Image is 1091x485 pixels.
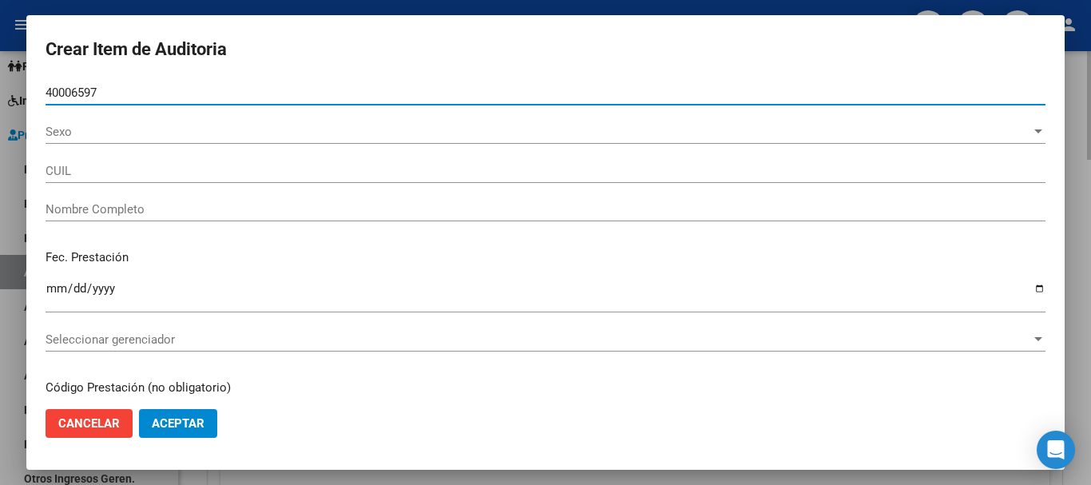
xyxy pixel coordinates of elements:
[46,34,1045,65] h2: Crear Item de Auditoria
[58,416,120,431] span: Cancelar
[46,125,1031,139] span: Sexo
[46,409,133,438] button: Cancelar
[46,248,1045,267] p: Fec. Prestación
[46,379,1045,397] p: Código Prestación (no obligatorio)
[1037,431,1075,469] div: Open Intercom Messenger
[139,409,217,438] button: Aceptar
[152,416,204,431] span: Aceptar
[46,332,1031,347] span: Seleccionar gerenciador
